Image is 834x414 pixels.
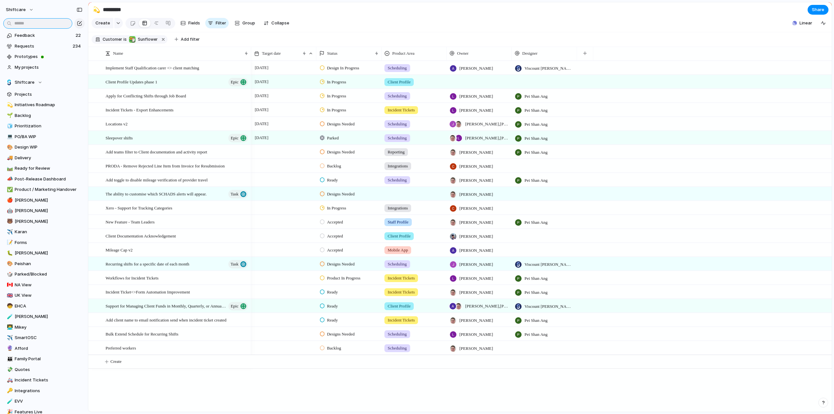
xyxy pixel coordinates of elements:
span: Backlog [327,163,341,169]
div: 🐛 [7,250,11,257]
span: PRODA - Remove Rejected Line Item from Invoice for Resubmission [106,162,225,169]
span: Create [95,20,110,26]
a: Prototypes [3,52,85,62]
a: ✈️Karan [3,227,85,237]
span: Client Profile [388,303,410,309]
a: 👨‍💻Mikey [3,322,85,332]
span: Sleepover shifts [106,134,133,141]
div: 🧒 [7,302,11,310]
span: Pei Shan Ang [525,177,548,184]
span: Incident Tickets [15,377,82,383]
span: Pei Shan Ang [525,289,548,296]
span: Reporting [388,149,405,155]
button: 🔑 [6,388,12,394]
span: Scheduling [388,135,407,141]
span: Client Profile [388,79,410,85]
button: Filter [205,18,229,28]
button: Add filter [171,35,204,44]
span: Status [327,50,338,57]
span: Scheduling [388,121,407,127]
a: 🚑Incident Tickets [3,375,85,385]
button: 👨‍💻 [6,324,12,331]
span: Integrations [388,163,408,169]
span: Pei Shan Ang [525,149,548,156]
a: 🎨Peishan [3,259,85,269]
span: SmartOSC [15,335,82,341]
span: Incident Tickets [388,275,415,281]
span: Ready for Review [15,165,82,172]
button: 🍎 [6,197,12,204]
span: Viscount [PERSON_NAME] [525,261,574,268]
a: 🍎[PERSON_NAME] [3,195,85,205]
button: Collapse [261,18,292,28]
div: 🧪EVV [3,396,85,406]
span: [DATE] [253,106,270,114]
span: Epic [231,78,238,87]
button: Share [808,5,828,15]
span: Incident Ticket<>Form Automation Improvement [106,288,190,295]
span: [PERSON_NAME] [459,289,493,296]
span: Target date [262,50,281,57]
span: Shiftcare [15,79,35,86]
div: 📝 [7,239,11,246]
button: Fields [178,18,203,28]
div: 🚑 [7,377,11,384]
a: ✈️SmartOSC [3,333,85,343]
span: EVV [15,398,82,405]
span: Share [812,7,824,13]
a: My projects [3,63,85,72]
span: Post-Release Dashboard [15,176,82,182]
span: NA View [15,282,82,288]
button: 🎨 [6,144,12,150]
a: 🧒EHCA [3,301,85,311]
span: Afford [15,345,82,352]
span: Add teams filter to Client documentation and activity report [106,148,207,155]
span: Projects [15,91,82,98]
span: [PERSON_NAME] [459,107,493,114]
span: Pei Shan Ang [525,135,548,142]
button: 👪 [6,356,12,362]
span: Scheduling [388,261,407,267]
span: Ready [327,289,338,295]
div: 🤖 [7,207,11,215]
button: 🤖 [6,207,12,214]
span: Fields [188,20,200,26]
div: 📝Forms [3,238,85,248]
button: 🧊 [6,123,12,129]
div: 🇨🇦NA View [3,280,85,290]
button: Epic [228,78,248,86]
span: Scheduling [388,93,407,99]
span: Collapse [271,20,289,26]
span: Client Profile Updates phase 1 [106,78,157,85]
span: Sunflower [138,36,158,42]
span: Implement Staff Qualification carer <> client matching [106,64,199,71]
span: Feedback [15,32,74,39]
span: Product Area [392,50,414,57]
div: 🌱 [7,112,11,119]
a: 🐻[PERSON_NAME] [3,217,85,226]
div: 🧪[PERSON_NAME] [3,312,85,321]
span: In Progress [327,93,346,99]
span: [PERSON_NAME] [459,177,493,184]
button: 💫 [6,102,12,108]
span: Accepted [327,233,343,239]
span: PO/BA WIP [15,134,82,140]
div: 🎨 [7,260,11,267]
button: 🔮 [6,345,12,352]
span: Karan [15,229,82,235]
span: Pei Shan Ang [525,317,548,324]
div: 🇨🇦 [7,281,11,289]
span: Designs Needed [327,191,355,197]
div: 🐛[PERSON_NAME] [3,248,85,258]
span: [PERSON_NAME] [15,197,82,204]
span: In Progress [327,205,346,211]
span: Epic [231,302,238,311]
a: 🚚Delivery [3,153,85,163]
div: 🤖[PERSON_NAME] [3,206,85,216]
span: Incident Tickets [388,107,415,113]
div: 🍎 [7,196,11,204]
